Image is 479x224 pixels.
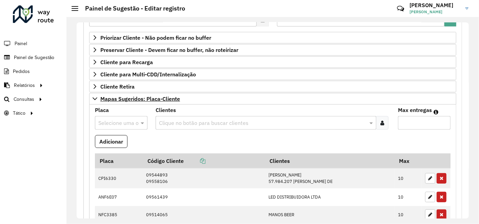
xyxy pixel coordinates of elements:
span: Relatórios [14,82,35,89]
td: 09514065 [143,206,265,224]
span: Painel [15,40,27,47]
span: Consultas [14,96,34,103]
h2: Painel de Sugestão - Editar registro [78,5,185,12]
th: Max [395,153,422,168]
span: Priorizar Cliente - Não podem ficar no buffer [100,35,211,40]
td: 09544893 09558106 [143,168,265,188]
h3: [PERSON_NAME] [410,2,460,8]
th: Clientes [265,153,395,168]
td: CPI6330 [95,168,143,188]
label: Max entregas [398,106,432,114]
span: Mapas Sugeridos: Placa-Cliente [100,96,180,101]
th: Código Cliente [143,153,265,168]
span: [PERSON_NAME] [410,9,460,15]
td: NFC3385 [95,206,143,224]
a: Copiar [184,157,205,164]
td: [PERSON_NAME] 57.984.207 [PERSON_NAME] DE [265,168,395,188]
td: 10 [395,168,422,188]
td: 10 [395,206,422,224]
span: Cliente Retira [100,84,135,89]
td: ANF6E07 [95,188,143,206]
a: Priorizar Cliente - Não podem ficar no buffer [89,32,456,43]
span: Cliente para Recarga [100,59,153,65]
th: Placa [95,153,143,168]
em: Máximo de clientes que serão colocados na mesma rota com os clientes informados [434,109,438,115]
a: Cliente para Recarga [89,56,456,68]
span: Cliente para Multi-CDD/Internalização [100,72,196,77]
td: 09561439 [143,188,265,206]
span: Preservar Cliente - Devem ficar no buffer, não roteirizar [100,47,238,53]
a: Contato Rápido [393,1,408,16]
span: Painel de Sugestão [14,54,54,61]
label: Placa [95,106,109,114]
span: Pedidos [13,68,30,75]
td: 10 [395,188,422,206]
span: Tático [13,110,25,117]
td: MANOS BEER [265,206,395,224]
a: Cliente para Multi-CDD/Internalização [89,69,456,80]
label: Clientes [156,106,176,114]
td: LED DISTRIBUIDORA LTDA [265,188,395,206]
button: Adicionar [95,135,127,148]
a: Mapas Sugeridos: Placa-Cliente [89,93,456,105]
a: Preservar Cliente - Devem ficar no buffer, não roteirizar [89,44,456,56]
a: Cliente Retira [89,81,456,92]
